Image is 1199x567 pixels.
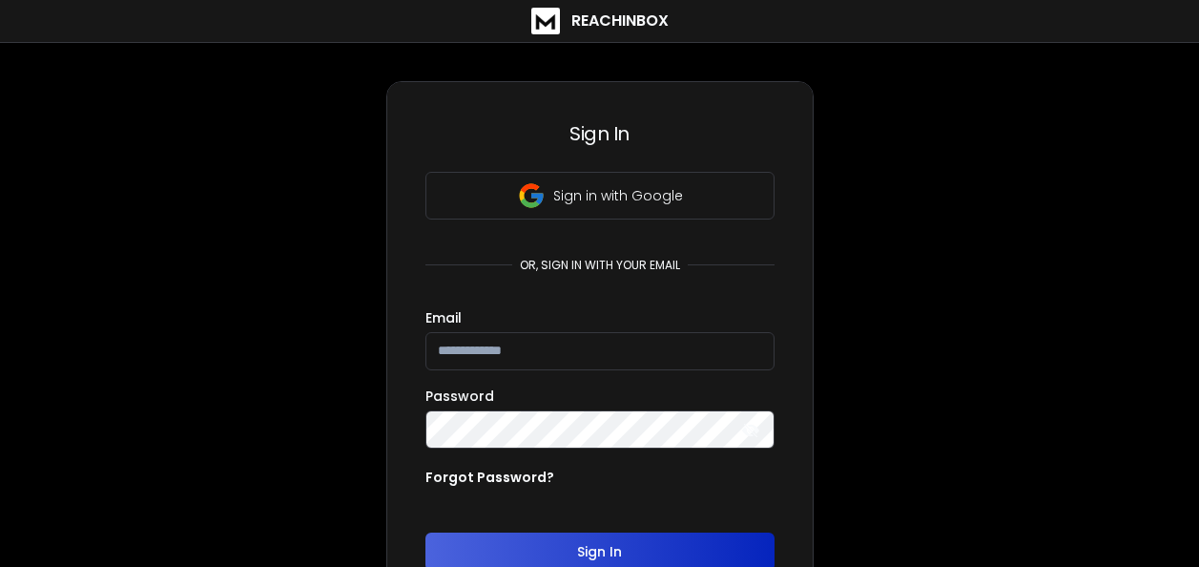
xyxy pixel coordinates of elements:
[531,8,560,34] img: logo
[425,389,494,403] label: Password
[425,468,554,487] p: Forgot Password?
[425,311,462,325] label: Email
[571,10,669,32] h1: ReachInbox
[512,258,688,273] p: or, sign in with your email
[553,186,683,205] p: Sign in with Google
[425,172,775,220] button: Sign in with Google
[425,120,775,147] h3: Sign In
[531,8,669,34] a: ReachInbox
